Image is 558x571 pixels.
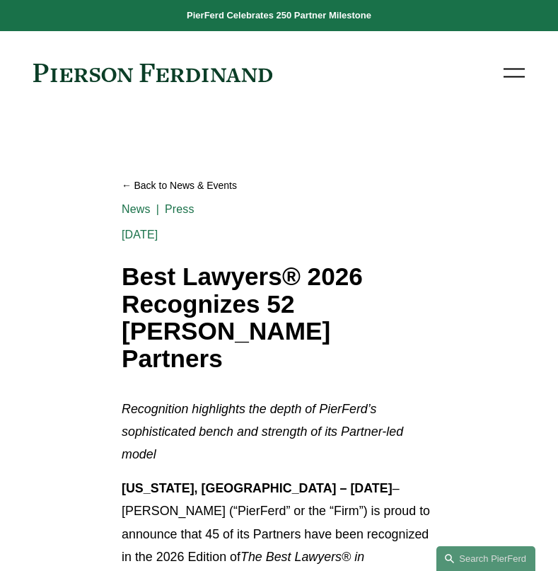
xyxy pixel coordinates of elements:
[122,203,151,215] a: News
[122,402,407,461] em: Recognition highlights the depth of PierFerd’s sophisticated bench and strength of its Partner-le...
[122,263,436,373] h1: Best Lawyers® 2026 Recognizes 52 [PERSON_NAME] Partners
[436,546,535,571] a: Search this site
[122,229,158,241] span: [DATE]
[122,174,436,197] a: Back to News & Events
[122,481,393,495] strong: [US_STATE], [GEOGRAPHIC_DATA] – [DATE]
[165,203,194,215] a: Press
